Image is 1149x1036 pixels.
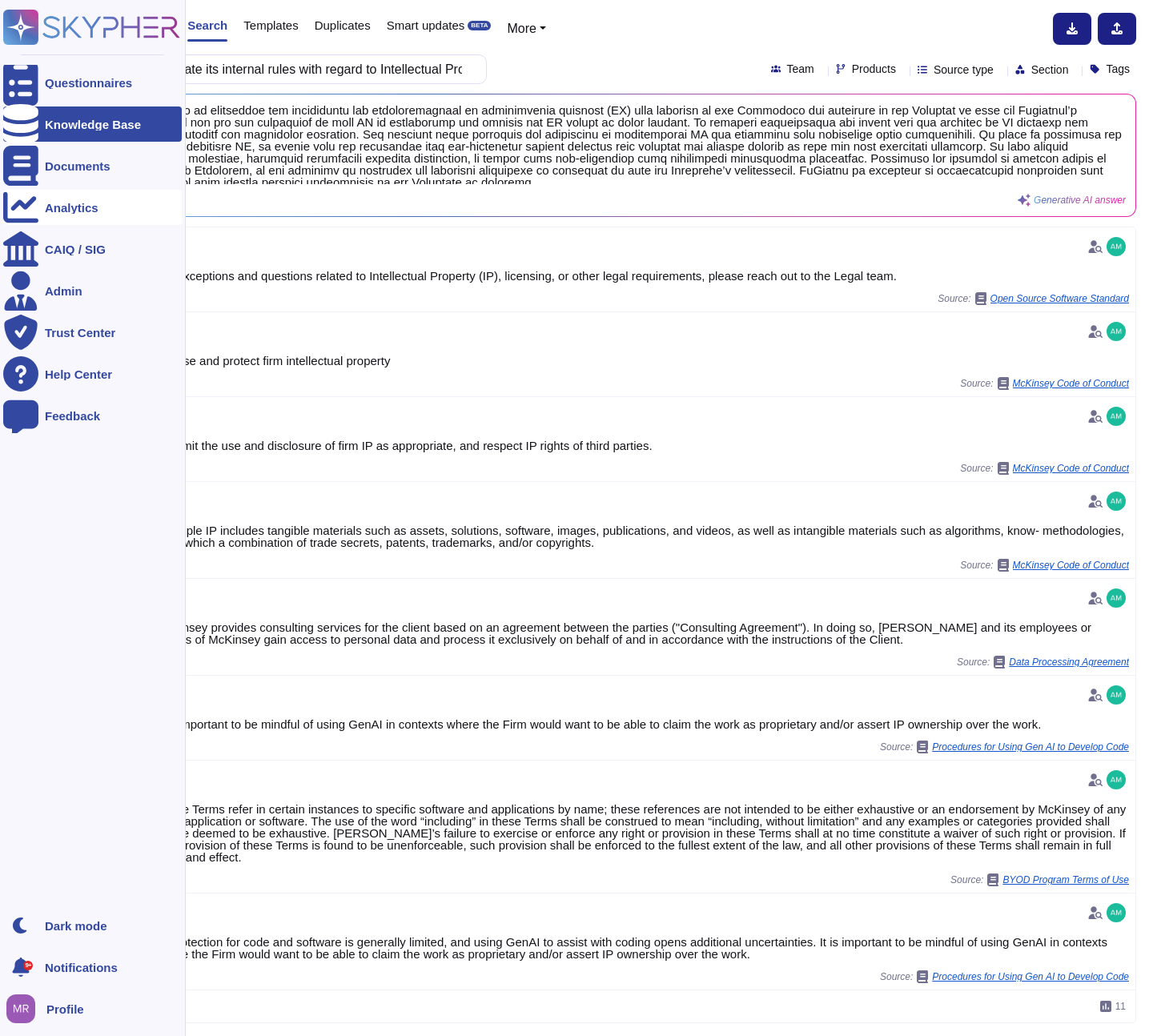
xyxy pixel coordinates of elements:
span: Generative AI answer [1034,195,1126,205]
span: Source: [950,873,1129,886]
div: IP protection for code and software is generally limited, and using GenAI to assist with coding o... [155,936,1129,960]
span: McKinsey Code of Conduct [1013,379,1129,388]
span: 11 [1115,1002,1126,1011]
span: Smart updates [387,19,465,31]
div: Admin [45,285,82,297]
div: Feedback [45,410,100,422]
div: It is important to be mindful of using GenAI in contexts where the Firm would want to be able to ... [155,718,1129,730]
a: Trust Center [3,315,182,350]
span: BYOD Program Terms of Use [1002,875,1129,885]
div: We limit the use and disclosure of firm IP as appropriate, and respect IP rights of third parties. [155,440,1129,452]
span: Procedures for Using Gen AI to Develop Code [932,972,1129,982]
span: Notifications [45,962,118,974]
div: Help Center [45,368,112,380]
span: Products [852,63,896,74]
img: user [1107,685,1126,705]
a: CAIQ / SIG [3,231,182,267]
div: Dark mode [45,920,107,932]
div: BETA [468,21,491,30]
a: Feedback [3,398,182,433]
span: Team [787,63,814,74]
span: Source: [880,741,1129,753]
img: user [1107,237,1126,256]
span: Section [1031,64,1069,75]
div: CAIQ / SIG [45,243,106,255]
span: Source: [957,656,1129,669]
img: user [1107,588,1126,608]
div: Knowledge Base [45,118,141,131]
button: More [507,19,546,38]
button: user [3,991,46,1026]
span: LoRemips do sitametco ad elitseddoe tem incididuntu lab etdoloremagnaal en adminimvenia quisnost ... [65,104,1126,184]
div: Trust Center [45,327,115,339]
span: Procedures for Using Gen AI to Develop Code [932,742,1129,752]
a: Admin [3,273,182,308]
span: Source type [934,64,994,75]
span: Source: [960,462,1129,475]
span: Data Processing Agreement [1009,657,1129,667]
img: user [1107,903,1126,922]
span: McKinsey Code of Conduct [1013,560,1129,570]
img: user [1107,322,1126,341]
span: Duplicates [315,19,371,31]
img: user [1107,492,1126,511]
img: user [1107,407,1126,426]
span: Search [187,19,227,31]
div: 9+ [23,961,33,970]
span: Open Source Software Standard [990,294,1129,303]
span: Source: [880,970,1129,983]
span: Source: [938,292,1129,305]
span: Source: [960,377,1129,390]
a: Questionnaires [3,65,182,100]
span: Source: [960,559,1129,572]
img: user [6,994,35,1023]
a: Knowledge Base [3,106,182,142]
span: More [507,22,536,35]
div: These Terms refer in certain instances to specific software and applications by name; these refer... [155,803,1129,863]
div: We use and protect firm intellectual property [155,355,1129,367]
span: Templates [243,19,298,31]
span: Profile [46,1003,84,1015]
a: Documents [3,148,182,183]
span: Tags [1106,63,1130,74]
div: Documents [45,160,110,172]
span: McKinsey Code of Conduct [1013,464,1129,473]
img: user [1107,770,1126,789]
div: Example IP includes tangible materials such as assets, solutions, software, images, publications,... [155,524,1129,548]
a: Analytics [3,190,182,225]
div: Questionnaires [45,77,132,89]
div: McKinsey provides consulting services for the client based on an agreement between the parties ("... [155,621,1129,645]
input: Search a question or template... [63,55,470,83]
div: Analytics [45,202,98,214]
div: For exceptions and questions related to Intellectual Property (IP), licensing, or other legal req... [155,270,1129,282]
a: Help Center [3,356,182,392]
